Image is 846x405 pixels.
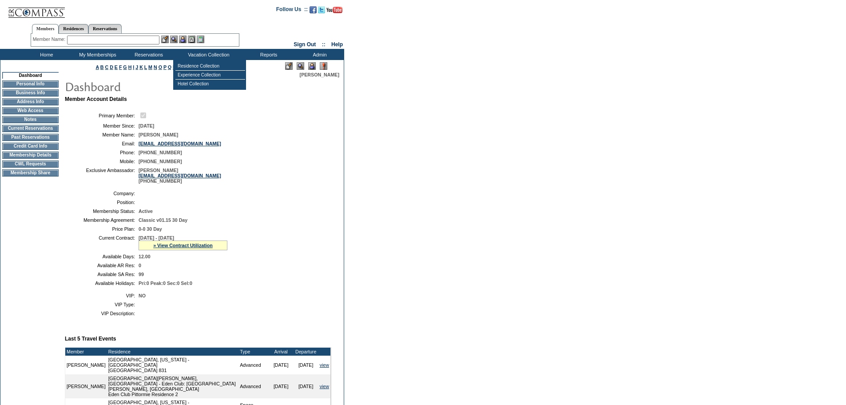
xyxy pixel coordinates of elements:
[68,111,135,120] td: Primary Member:
[139,293,146,298] span: NO
[326,9,342,14] a: Subscribe to our YouTube Channel
[139,132,178,137] span: [PERSON_NAME]
[68,254,135,259] td: Available Days:
[2,72,59,79] td: Dashboard
[163,64,167,70] a: P
[68,293,135,298] td: VIP:
[110,64,113,70] a: D
[65,348,107,356] td: Member
[71,49,122,60] td: My Memberships
[68,209,135,214] td: Membership Status:
[2,152,59,159] td: Membership Details
[68,281,135,286] td: Available Holidays:
[2,125,59,132] td: Current Reservations
[310,6,317,13] img: Become our fan on Facebook
[161,36,169,43] img: b_edit.gif
[294,374,318,398] td: [DATE]
[175,62,245,71] td: Residence Collection
[68,311,135,316] td: VIP Description:
[175,80,245,88] td: Hotel Collection
[269,374,294,398] td: [DATE]
[68,235,135,250] td: Current Contract:
[300,72,339,77] span: [PERSON_NAME]
[320,384,329,389] a: view
[170,36,178,43] img: View
[238,374,268,398] td: Advanced
[153,243,213,248] a: » View Contract Utilization
[68,168,135,184] td: Exclusive Ambassador:
[269,356,294,374] td: [DATE]
[139,217,187,223] span: Classic v01.15 30 Day
[148,64,152,70] a: M
[318,9,325,14] a: Follow us on Twitter
[115,64,118,70] a: E
[238,348,268,356] td: Type
[122,49,173,60] td: Reservations
[144,64,147,70] a: L
[68,217,135,223] td: Membership Agreement:
[65,336,116,342] b: Last 5 Travel Events
[269,348,294,356] td: Arrival
[68,132,135,137] td: Member Name:
[68,272,135,277] td: Available SA Res:
[294,348,318,356] td: Departure
[294,356,318,374] td: [DATE]
[2,89,59,96] td: Business Info
[2,143,59,150] td: Credit Card Info
[33,36,67,43] div: Member Name:
[139,150,182,155] span: [PHONE_NUMBER]
[139,272,144,277] span: 99
[297,62,304,70] img: View Mode
[179,36,187,43] img: Impersonate
[68,200,135,205] td: Position:
[197,36,204,43] img: b_calculator.gif
[32,24,59,34] a: Members
[68,263,135,268] td: Available AR Res:
[2,98,59,105] td: Address Info
[68,150,135,155] td: Phone:
[2,116,59,123] td: Notes
[68,226,135,232] td: Price Plan:
[68,123,135,128] td: Member Since:
[139,226,162,232] span: 0-0 30 Day
[68,141,135,146] td: Email:
[318,6,325,13] img: Follow us on Twitter
[119,64,122,70] a: F
[139,159,182,164] span: [PHONE_NUMBER]
[159,64,162,70] a: O
[123,64,127,70] a: G
[107,348,239,356] td: Residence
[2,169,59,176] td: Membership Share
[2,134,59,141] td: Past Reservations
[2,107,59,114] td: Web Access
[293,49,344,60] td: Admin
[139,281,192,286] span: Pri:0 Peak:0 Sec:0 Sel:0
[88,24,122,33] a: Reservations
[310,9,317,14] a: Become our fan on Facebook
[96,64,99,70] a: A
[308,62,316,70] img: Impersonate
[139,235,174,241] span: [DATE] - [DATE]
[107,374,239,398] td: [GEOGRAPHIC_DATA][PERSON_NAME], [GEOGRAPHIC_DATA] - Eden Club: [GEOGRAPHIC_DATA][PERSON_NAME], [G...
[135,64,138,70] a: J
[59,24,88,33] a: Residences
[276,5,308,16] td: Follow Us ::
[242,49,293,60] td: Reports
[285,62,293,70] img: Edit Mode
[154,64,157,70] a: N
[139,141,221,146] a: [EMAIL_ADDRESS][DOMAIN_NAME]
[238,356,268,374] td: Advanced
[68,191,135,196] td: Company:
[107,356,239,374] td: [GEOGRAPHIC_DATA], [US_STATE] - [GEOGRAPHIC_DATA] [GEOGRAPHIC_DATA] 831
[188,36,195,43] img: Reservations
[322,41,326,48] span: ::
[2,80,59,88] td: Personal Info
[139,168,221,184] span: [PERSON_NAME] [PHONE_NUMBER]
[64,77,242,95] img: pgTtlDashboard.gif
[168,64,171,70] a: Q
[2,160,59,168] td: CWL Requests
[65,96,127,102] b: Member Account Details
[105,64,108,70] a: C
[139,254,151,259] span: 12.00
[68,159,135,164] td: Mobile:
